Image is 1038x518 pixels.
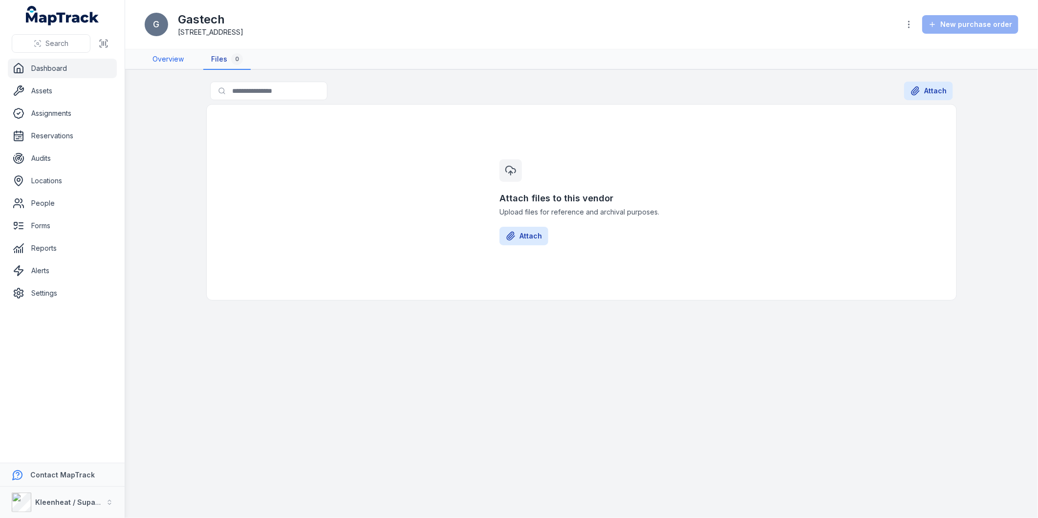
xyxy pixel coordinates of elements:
[153,18,160,31] span: G
[8,194,117,213] a: People
[8,238,117,258] a: Reports
[499,207,664,217] span: Upload files for reference and archival purposes.
[231,53,243,65] div: 0
[45,39,68,48] span: Search
[12,34,90,53] button: Search
[904,82,953,100] button: Attach
[8,261,117,281] a: Alerts
[178,12,243,27] h1: Gastech
[499,227,548,245] button: Attach
[8,171,117,191] a: Locations
[499,192,664,205] h3: Attach files to this vendor
[35,498,108,506] strong: Kleenheat / Supagas
[145,49,192,70] a: Overview
[8,59,117,78] a: Dashboard
[203,49,251,70] a: Files0
[178,27,243,37] span: 24 Baretta Road, Wangara 6065, Western Australia
[8,81,117,101] a: Assets
[8,283,117,303] a: Settings
[30,471,95,479] strong: Contact MapTrack
[8,216,117,236] a: Forms
[26,6,99,25] a: MapTrack
[8,126,117,146] a: Reservations
[8,104,117,123] a: Assignments
[8,149,117,168] a: Audits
